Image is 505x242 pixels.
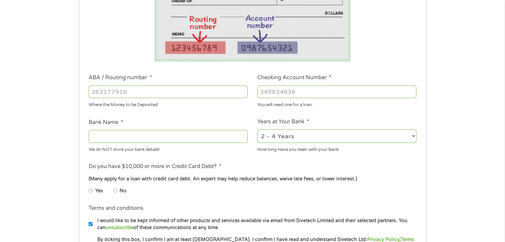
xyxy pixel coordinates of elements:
[257,118,309,125] label: Years at Your Bank
[89,119,123,126] label: Bank Name
[89,99,248,108] div: Where the Money to be Deposited
[89,163,221,170] label: Do you have $10,000 or more in Credit Card Debt?
[257,74,331,81] label: Checking Account Number
[89,86,248,98] input: 263177916
[106,225,133,230] a: unsubscribe
[257,144,416,153] div: How long Have you been with your Bank
[95,187,103,195] label: Yes
[89,144,248,153] div: We do NOT store your bank details!
[120,187,126,195] label: No
[93,217,418,231] label: I would like to be kept informed of other products and services available via email from Sivetech...
[89,74,152,81] label: ABA / Routing number
[257,86,416,98] input: 345634636
[257,99,416,108] div: You will need one for a loan.
[89,205,143,212] label: Terms and conditions
[89,175,416,183] div: (Many apply for a loan with credit card debt. An expert may help reduce balances, waive late fees...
